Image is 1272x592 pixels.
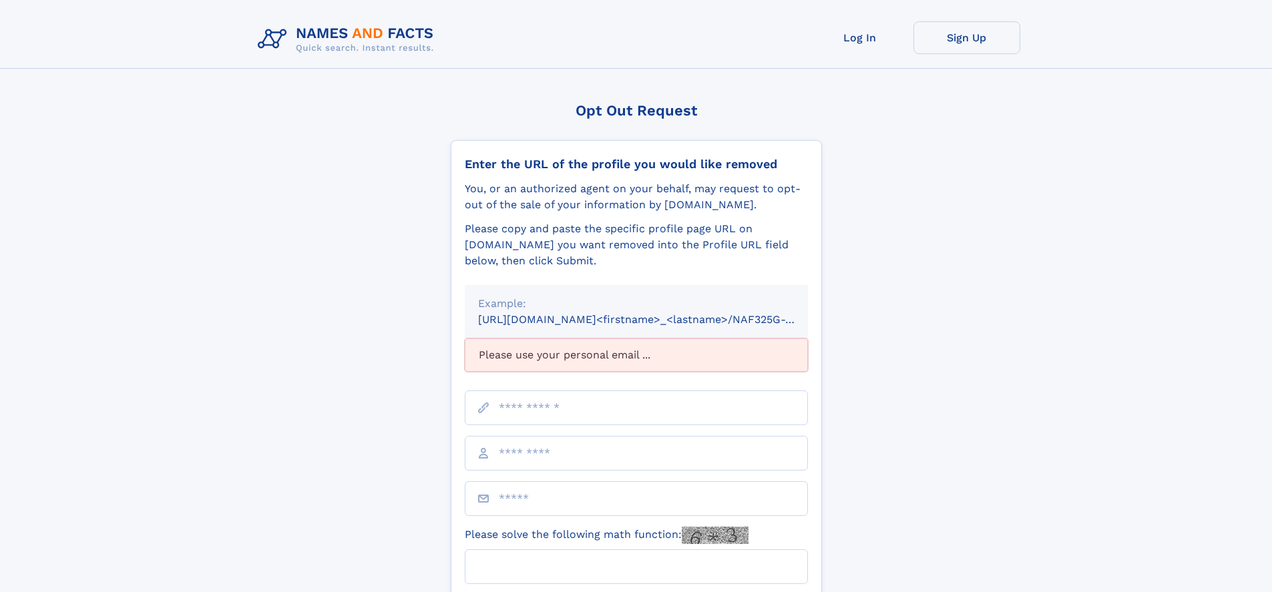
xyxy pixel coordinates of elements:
div: Opt Out Request [451,102,822,119]
div: Please copy and paste the specific profile page URL on [DOMAIN_NAME] you want removed into the Pr... [465,221,808,269]
a: Sign Up [913,21,1020,54]
div: You, or an authorized agent on your behalf, may request to opt-out of the sale of your informatio... [465,181,808,213]
img: Logo Names and Facts [252,21,445,57]
div: Enter the URL of the profile you would like removed [465,157,808,172]
small: [URL][DOMAIN_NAME]<firstname>_<lastname>/NAF325G-xxxxxxxx [478,313,833,326]
div: Please use your personal email ... [465,338,808,372]
a: Log In [807,21,913,54]
label: Please solve the following math function: [465,527,749,544]
div: Example: [478,296,795,312]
